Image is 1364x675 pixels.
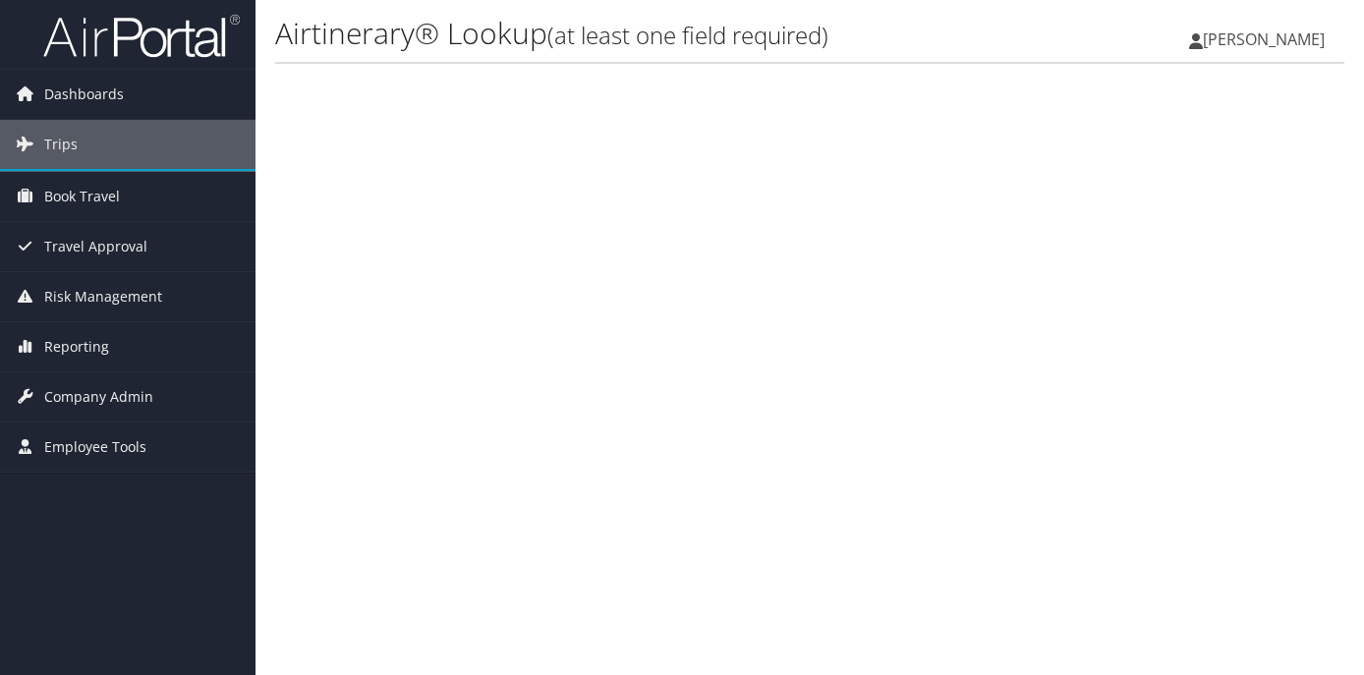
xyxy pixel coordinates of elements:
[1189,10,1344,69] a: [PERSON_NAME]
[547,19,828,51] small: (at least one field required)
[44,322,109,371] span: Reporting
[44,372,153,422] span: Company Admin
[275,13,988,54] h1: Airtinerary® Lookup
[44,422,146,472] span: Employee Tools
[44,272,162,321] span: Risk Management
[44,222,147,271] span: Travel Approval
[44,70,124,119] span: Dashboards
[44,172,120,221] span: Book Travel
[44,120,78,169] span: Trips
[43,13,240,59] img: airportal-logo.png
[1203,28,1325,50] span: [PERSON_NAME]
